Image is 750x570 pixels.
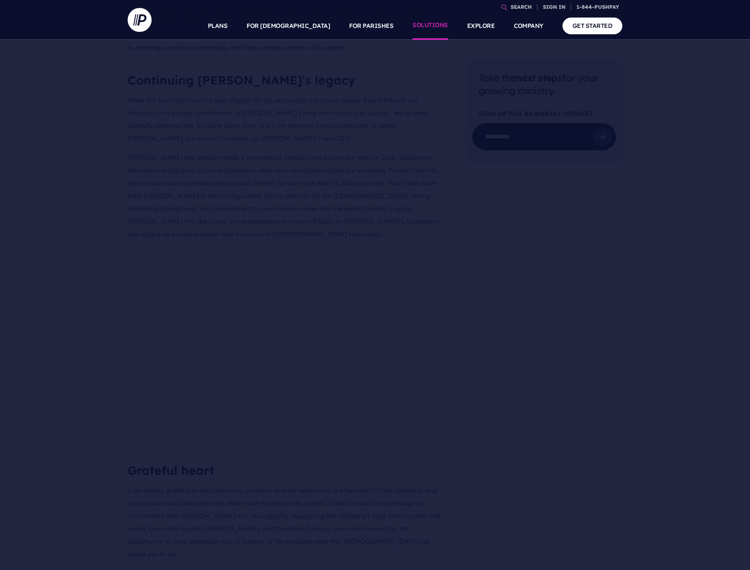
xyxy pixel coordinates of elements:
a: SOLUTIONS [412,12,448,40]
a: EXPLORE [467,12,495,40]
a: PLANS [208,12,228,40]
a: FOR PARISHES [349,12,393,40]
a: FOR [DEMOGRAPHIC_DATA] [247,12,330,40]
a: COMPANY [514,12,543,40]
a: GET STARTED [562,18,623,34]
